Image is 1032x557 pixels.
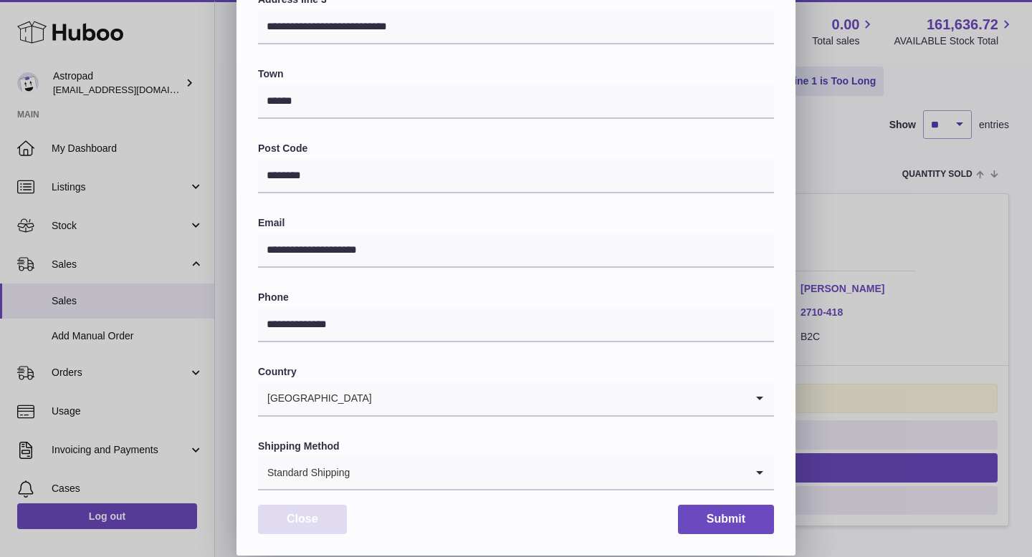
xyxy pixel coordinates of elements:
label: Post Code [258,142,774,155]
label: Phone [258,291,774,304]
input: Search for option [373,382,745,415]
button: Close [258,505,347,534]
button: Submit [678,505,774,534]
label: Shipping Method [258,440,774,453]
label: Country [258,365,774,379]
span: Standard Shipping [258,456,350,489]
span: [GEOGRAPHIC_DATA] [258,382,373,415]
label: Email [258,216,774,230]
label: Town [258,67,774,81]
div: Search for option [258,382,774,417]
input: Search for option [350,456,745,489]
div: Search for option [258,456,774,490]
